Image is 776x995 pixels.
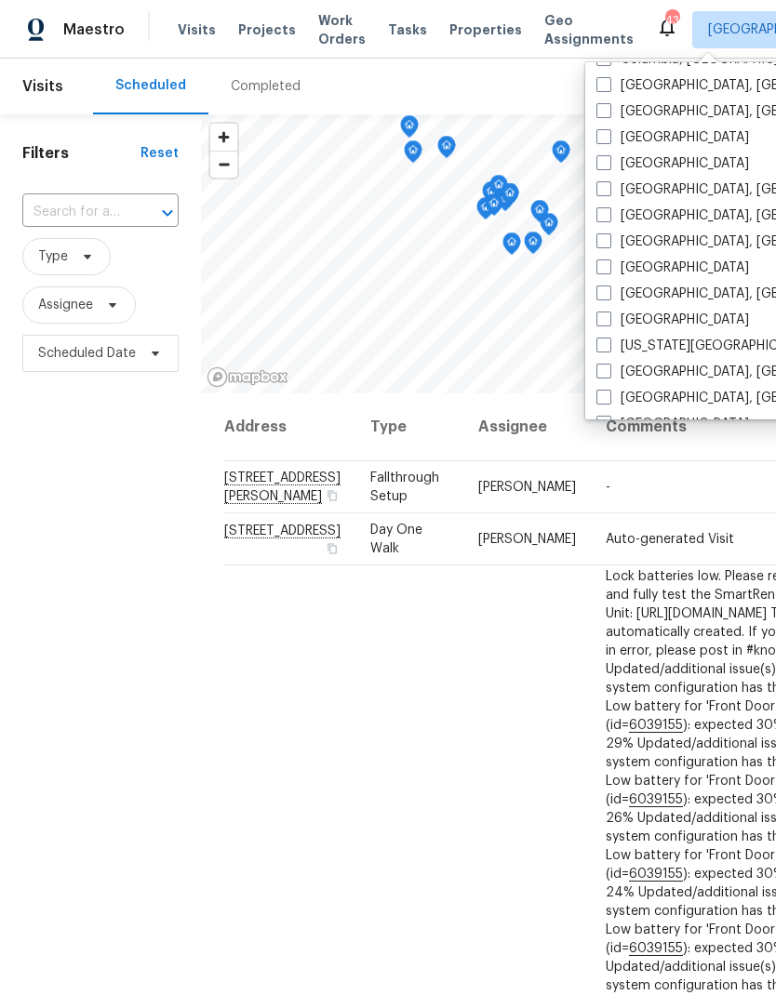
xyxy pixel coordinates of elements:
[388,23,427,36] span: Tasks
[544,11,634,48] span: Geo Assignments
[154,200,181,226] button: Open
[476,197,495,226] div: Map marker
[485,193,503,222] div: Map marker
[355,393,463,461] th: Type
[22,144,140,163] h1: Filters
[489,175,508,204] div: Map marker
[22,66,63,107] span: Visits
[596,415,749,433] label: [GEOGRAPHIC_DATA]
[596,154,749,173] label: [GEOGRAPHIC_DATA]
[370,524,422,555] span: Day One Walk
[596,259,749,277] label: [GEOGRAPHIC_DATA]
[22,198,127,227] input: Search for an address...
[482,181,501,210] div: Map marker
[324,487,341,504] button: Copy Address
[324,540,341,557] button: Copy Address
[665,11,678,30] div: 43
[404,140,422,169] div: Map marker
[530,200,549,229] div: Map marker
[606,533,734,546] span: Auto-generated Visit
[552,140,570,169] div: Map marker
[370,471,439,503] span: Fallthrough Setup
[463,393,591,461] th: Assignee
[540,213,558,242] div: Map marker
[178,20,216,39] span: Visits
[596,311,749,329] label: [GEOGRAPHIC_DATA]
[596,128,749,147] label: [GEOGRAPHIC_DATA]
[210,151,237,178] button: Zoom out
[115,76,186,95] div: Scheduled
[437,136,456,165] div: Map marker
[524,232,542,260] div: Map marker
[449,20,522,39] span: Properties
[201,114,698,393] canvas: Map
[210,124,237,151] button: Zoom in
[207,366,288,388] a: Mapbox homepage
[231,77,301,96] div: Completed
[210,152,237,178] span: Zoom out
[140,144,179,163] div: Reset
[400,115,419,144] div: Map marker
[478,533,576,546] span: [PERSON_NAME]
[606,481,610,494] span: -
[223,393,355,461] th: Address
[63,20,125,39] span: Maestro
[38,247,68,266] span: Type
[502,232,521,261] div: Map marker
[38,344,136,363] span: Scheduled Date
[478,481,576,494] span: [PERSON_NAME]
[238,20,296,39] span: Projects
[318,11,366,48] span: Work Orders
[38,296,93,314] span: Assignee
[501,183,519,212] div: Map marker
